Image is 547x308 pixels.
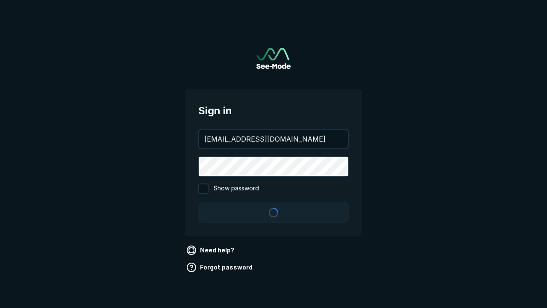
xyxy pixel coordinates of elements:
a: Forgot password [185,261,256,274]
a: Go to sign in [256,48,291,69]
span: Sign in [198,103,349,118]
img: See-Mode Logo [256,48,291,69]
input: your@email.com [199,130,348,148]
span: Show password [214,184,259,194]
a: Need help? [185,243,238,257]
